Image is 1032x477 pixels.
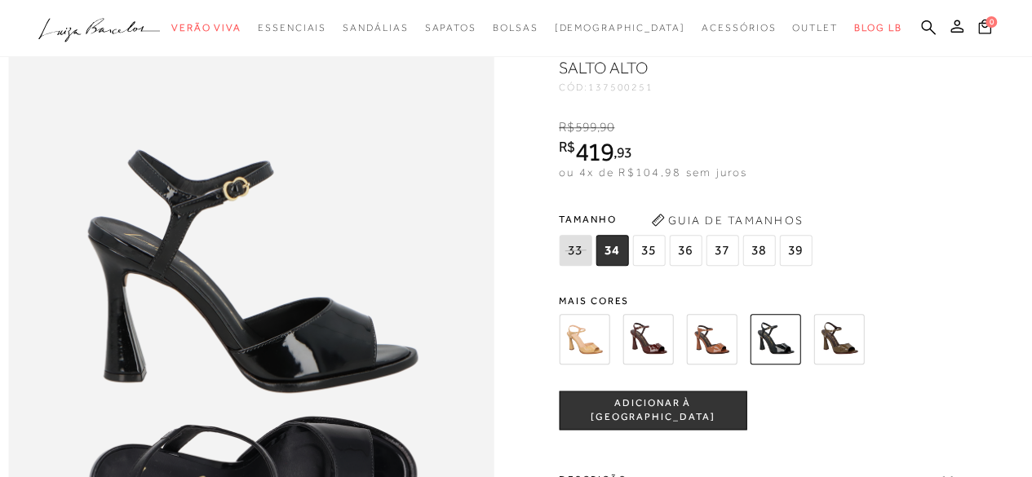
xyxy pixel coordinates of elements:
a: categoryNavScreenReaderText [343,13,408,43]
span: Tamanho [559,207,816,232]
button: Guia de Tamanhos [645,207,808,233]
img: SANDÁLIA PEEP TOE EM VERNIZ VERDE TOMILHO E SALTO ALTO [813,314,864,364]
a: noSubCategoriesText [554,13,685,43]
span: Acessórios [702,22,776,33]
span: Verão Viva [171,22,241,33]
span: 599 [574,120,596,135]
i: R$ [559,139,575,154]
span: Mais cores [559,296,967,306]
i: , [613,145,632,160]
button: 0 [973,18,996,40]
img: SANDÁLIA PEEP TOE EM VERNIZ CAFÉ E SALTO ALTO [622,314,673,364]
a: categoryNavScreenReaderText [702,13,776,43]
span: Essenciais [258,22,326,33]
img: SANDÁLIA EM VERNIZ AREIA COM SALTO FLARE E TIRA FRONTAL [559,314,609,364]
span: Sapatos [424,22,476,33]
span: 419 [575,137,613,166]
span: Sandálias [343,22,408,33]
a: categoryNavScreenReaderText [424,13,476,43]
a: categoryNavScreenReaderText [258,13,326,43]
span: 35 [632,235,665,266]
img: SANDÁLIA PEEP TOE EM VERNIZ CARAMELO DE SALTO ALTO [686,314,737,364]
span: 137500251 [588,82,653,93]
div: CÓD: [559,82,885,92]
a: categoryNavScreenReaderText [792,13,838,43]
span: Outlet [792,22,838,33]
i: R$ [559,120,574,135]
span: 39 [779,235,812,266]
span: ou 4x de R$104,98 sem juros [559,166,747,179]
span: 0 [985,16,997,28]
span: ADICIONAR À [GEOGRAPHIC_DATA] [560,396,746,425]
span: 33 [559,235,591,266]
a: categoryNavScreenReaderText [493,13,538,43]
a: categoryNavScreenReaderText [171,13,241,43]
span: Bolsas [493,22,538,33]
span: 90 [600,120,614,135]
span: [DEMOGRAPHIC_DATA] [554,22,685,33]
span: 36 [669,235,702,266]
button: ADICIONAR À [GEOGRAPHIC_DATA] [559,391,746,430]
span: 93 [617,144,632,161]
span: 34 [596,235,628,266]
span: 38 [742,235,775,266]
i: , [597,120,615,135]
span: BLOG LB [854,22,901,33]
span: 37 [706,235,738,266]
img: SANDÁLIA PEEP TOE EM VERNIZ PRETO E SALTO ALTO [750,314,800,364]
a: BLOG LB [854,13,901,43]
